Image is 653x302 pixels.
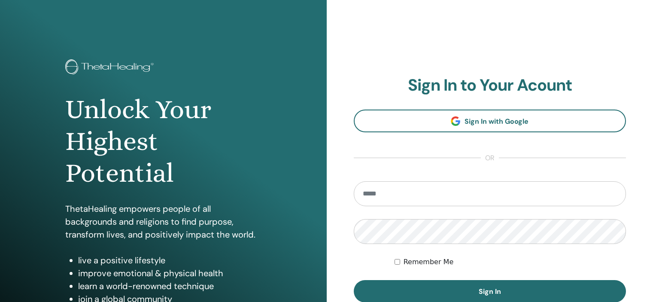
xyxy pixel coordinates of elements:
[354,110,626,132] a: Sign In with Google
[354,76,626,95] h2: Sign In to Your Acount
[65,94,261,189] h1: Unlock Your Highest Potential
[404,257,454,267] label: Remember Me
[465,117,528,126] span: Sign In with Google
[479,287,501,296] span: Sign In
[78,280,261,293] li: learn a world-renowned technique
[78,254,261,267] li: live a positive lifestyle
[395,257,626,267] div: Keep me authenticated indefinitely or until I manually logout
[65,202,261,241] p: ThetaHealing empowers people of all backgrounds and religions to find purpose, transform lives, a...
[481,153,499,163] span: or
[78,267,261,280] li: improve emotional & physical health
